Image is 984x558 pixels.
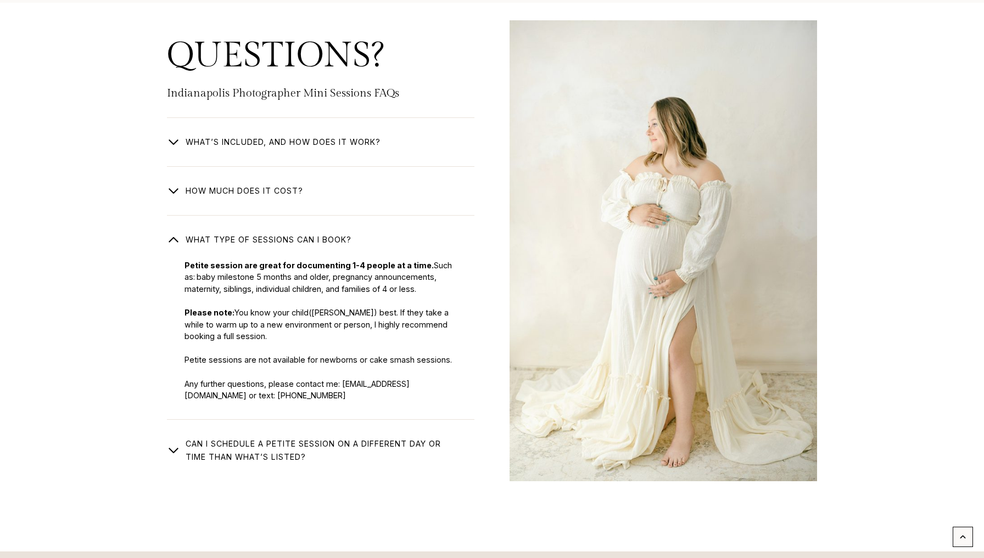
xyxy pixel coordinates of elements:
button: What’s included, and how does it work? [167,117,474,149]
li: 1 of 3 [510,20,817,481]
h2: Indianapolis Photographer Mini Sessions FAQs [167,87,474,100]
span: How much does it cost? [186,184,303,198]
button: Can I schedule a petite session on a different day or time than what’s listed? [167,419,474,464]
span: What’s included, and how does it work? [186,136,381,149]
strong: Please note: [185,308,234,317]
strong: Petite session are great for documenting 1-4 people at a time. [185,261,434,270]
div: What type of Sessions Can I book? [167,246,474,402]
img: Pregnant woman in white dress holding belly. [510,20,817,481]
p: QUESTIONS? [167,38,474,74]
span: Can I schedule a petite session on a different day or time than what’s listed? [186,437,457,464]
span: What type of Sessions Can I book? [186,233,351,246]
button: How much does it cost? [167,166,474,198]
a: Scroll to top [953,527,973,547]
button: What type of Sessions Can I book? [167,215,474,246]
p: Such as: baby milestone 5 months and older, pregnancy announcements, maternity, siblings, individ... [185,260,461,402]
